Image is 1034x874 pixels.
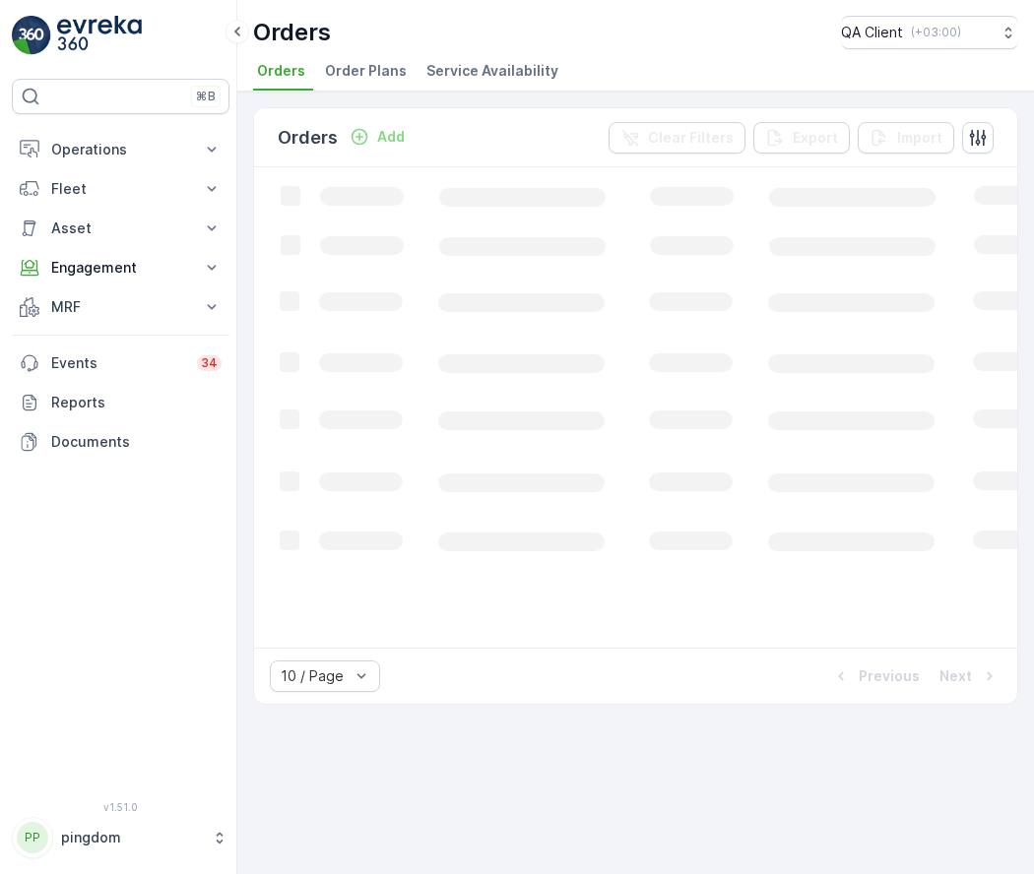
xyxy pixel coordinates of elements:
[829,664,922,688] button: Previous
[253,17,331,48] p: Orders
[257,61,305,81] span: Orders
[12,422,229,462] a: Documents
[12,383,229,422] a: Reports
[12,16,51,55] img: logo
[51,140,190,159] p: Operations
[939,666,972,686] p: Next
[858,122,954,154] button: Import
[859,666,920,686] p: Previous
[201,355,218,371] p: 34
[753,122,850,154] button: Export
[648,128,734,148] p: Clear Filters
[51,353,185,373] p: Events
[12,287,229,327] button: MRF
[12,248,229,287] button: Engagement
[897,128,942,148] p: Import
[426,61,558,81] span: Service Availability
[51,179,190,199] p: Fleet
[609,122,745,154] button: Clear Filters
[841,23,903,42] p: QA Client
[12,209,229,248] button: Asset
[57,16,142,55] img: logo_light-DOdMpM7g.png
[12,130,229,169] button: Operations
[12,801,229,813] span: v 1.51.0
[793,128,838,148] p: Export
[51,393,222,412] p: Reports
[937,664,1002,688] button: Next
[12,169,229,209] button: Fleet
[278,124,338,152] p: Orders
[51,258,190,278] p: Engagement
[51,297,190,317] p: MRF
[325,61,407,81] span: Order Plans
[196,89,216,104] p: ⌘B
[12,343,229,383] a: Events34
[841,16,1018,49] button: QA Client(+03:00)
[12,817,229,858] button: PPpingdom
[377,127,405,147] p: Add
[51,218,190,238] p: Asset
[17,822,48,853] div: PP
[51,432,222,452] p: Documents
[61,828,202,847] p: pingdom
[342,125,413,149] button: Add
[911,25,961,40] p: ( +03:00 )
